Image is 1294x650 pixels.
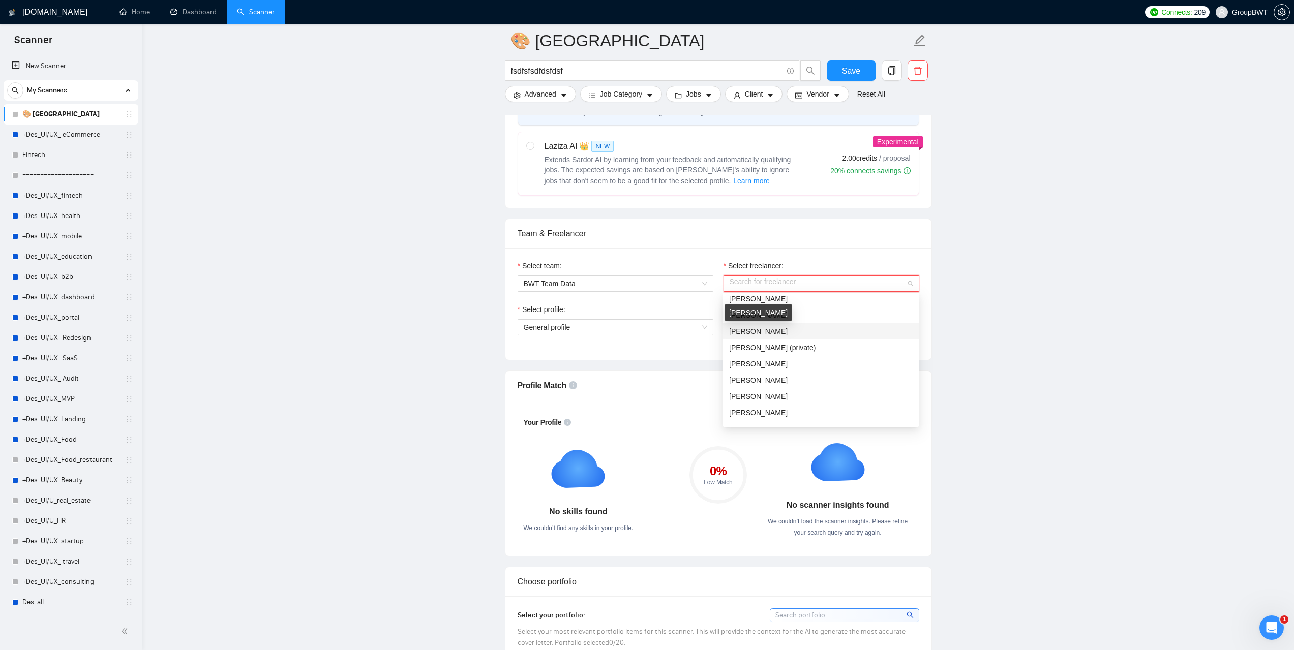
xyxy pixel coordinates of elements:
span: user [1218,9,1225,16]
span: Connects: [1161,7,1192,18]
span: [PERSON_NAME] [729,360,788,368]
span: Save [842,65,860,77]
div: 0 % [689,465,747,477]
span: 209 [1194,7,1206,18]
span: holder [125,253,133,261]
span: holder [125,598,133,606]
button: settingAdvancedcaret-down [505,86,576,102]
span: [PERSON_NAME] (private) [729,344,816,352]
span: edit [913,34,926,47]
span: caret-down [560,91,567,99]
span: holder [125,171,133,179]
span: 1 [1280,615,1288,624]
span: setting [514,91,521,99]
span: bars [589,91,596,99]
a: +Des_UI/UX_ Audit [22,368,119,389]
span: holder [125,415,133,423]
button: search [800,60,821,81]
a: ==================== [22,165,119,185]
span: info-circle [904,167,911,174]
span: caret-down [767,91,774,99]
span: [PERSON_NAME] [729,392,788,400]
a: +Des_UI/UX_education [22,246,119,267]
a: +Des_UI/UX_portal [22,307,119,328]
span: holder [125,273,133,281]
input: Search Freelance Jobs... [511,65,783,77]
div: Choose portfolio [518,567,919,596]
span: holder [125,375,133,383]
button: Laziza AI NEWExtends Sardor AI by learning from your feedback and automatically qualifying jobs. ... [733,175,770,187]
a: Reset All [857,88,885,100]
a: +Des_UI/UX_health [22,206,119,226]
a: homeHome [119,8,150,16]
a: +Des_UI/UX_ eCommerce [22,125,119,145]
span: Vendor [806,88,829,100]
a: +Des_UI/U_HR [22,511,119,531]
span: Job Category [600,88,642,100]
span: [PERSON_NAME] [729,295,788,303]
span: search [8,87,23,94]
iframe: Intercom live chat [1259,615,1284,640]
span: holder [125,110,133,118]
span: search [801,66,820,75]
a: +Des_UI/UX_startup [22,531,119,551]
span: holder [125,212,133,220]
span: holder [125,131,133,139]
span: Scanner [6,33,61,54]
span: Select your portfolio: [518,611,585,620]
span: search [907,609,915,621]
span: copy [882,66,901,75]
span: Advanced [525,88,556,100]
a: +Des_UI/UX_ travel [22,551,119,572]
span: holder [125,293,133,301]
a: Des_all [22,592,119,612]
a: +Des_UI/UX_ Redesign [22,328,119,348]
span: Client [745,88,763,100]
div: [PERSON_NAME] [725,304,792,321]
span: holder [125,456,133,464]
span: caret-down [705,91,712,99]
span: holder [125,395,133,403]
a: +Des_UI/UX_Landing [22,409,119,429]
span: Profile Match [518,381,567,390]
span: delete [908,66,927,75]
span: info-circle [564,419,571,426]
span: holder [125,354,133,362]
button: idcardVendorcaret-down [787,86,849,102]
span: [PERSON_NAME] [729,327,788,335]
a: Fintech [22,145,119,165]
span: holder [125,476,133,484]
a: dashboardDashboard [170,8,217,16]
a: +Des_UI/UX_Beauty [22,470,119,490]
a: +Des_UI/U_real_estate [22,490,119,511]
span: holder [125,151,133,159]
a: +Des_UI/UX_dashboard [22,287,119,307]
a: 🎨 [GEOGRAPHIC_DATA] [22,104,119,125]
span: NEW [591,141,614,152]
span: caret-down [833,91,840,99]
a: setting [1274,8,1290,16]
a: searchScanner [237,8,275,16]
img: logo [9,5,16,21]
button: folderJobscaret-down [666,86,721,102]
div: Team & Freelancer [518,219,919,248]
input: Select freelancer: [730,276,906,291]
span: user [734,91,741,99]
a: +Des_UI/UX_MVP [22,389,119,409]
span: double-left [121,626,131,636]
strong: No scanner insights found [787,501,889,509]
span: holder [125,558,133,566]
strong: No skills found [549,507,608,516]
span: holder [125,314,133,322]
div: 20% connects savings [830,166,910,176]
input: Scanner name... [510,28,911,53]
span: Your Profile [524,418,562,426]
span: Select your most relevant portfolio items for this scanner. This will provide the context for the... [518,627,906,647]
span: My Scanners [27,80,67,101]
span: / proposal [879,153,910,163]
span: holder [125,537,133,545]
span: 👑 [579,140,589,152]
div: Low Match [689,479,747,485]
div: Laziza AI [545,140,799,152]
span: holder [125,578,133,586]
